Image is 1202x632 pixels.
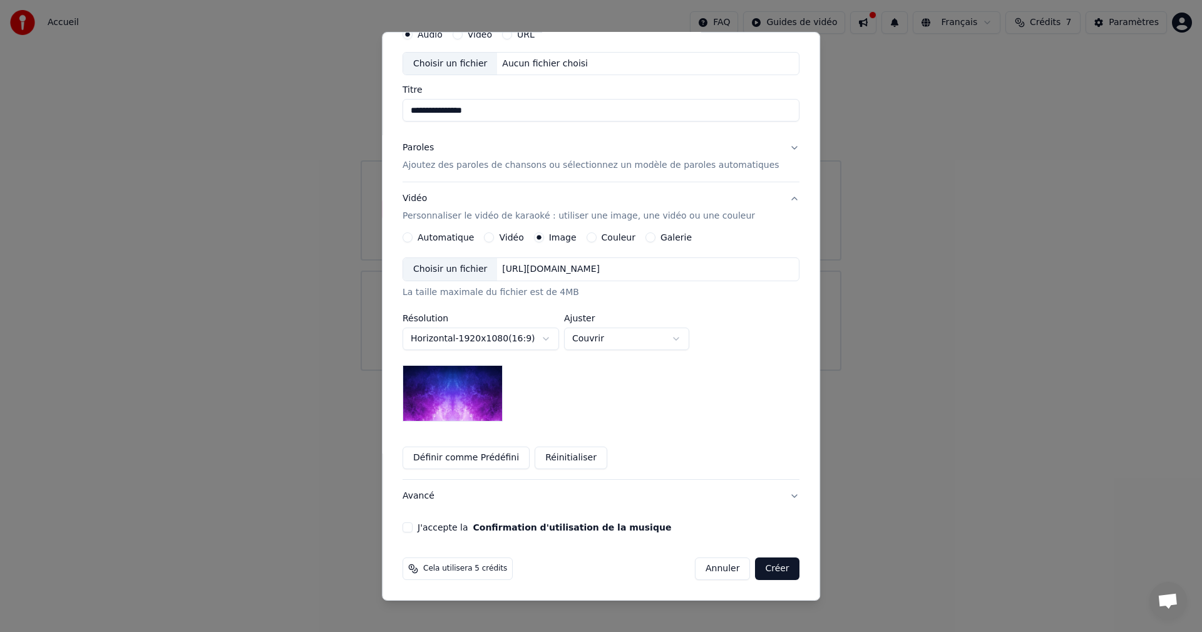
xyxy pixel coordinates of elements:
[403,142,434,154] div: Paroles
[517,29,535,38] label: URL
[403,447,530,469] button: Définir comme Prédéfini
[403,182,799,232] button: VidéoPersonnaliser le vidéo de karaoké : utiliser une image, une vidéo ou une couleur
[403,132,799,182] button: ParolesAjoutez des paroles de chansons ou sélectionnez un modèle de paroles automatiques
[473,523,672,532] button: J'accepte la
[418,233,474,242] label: Automatique
[403,192,755,222] div: Vidéo
[468,29,492,38] label: Vidéo
[498,57,593,70] div: Aucun fichier choisi
[756,557,799,580] button: Créer
[403,52,497,75] div: Choisir un fichier
[403,480,799,512] button: Avancé
[500,233,524,242] label: Vidéo
[695,557,750,580] button: Annuler
[498,263,605,276] div: [URL][DOMAIN_NAME]
[423,564,507,574] span: Cela utilisera 5 crédits
[660,233,692,242] label: Galerie
[549,233,577,242] label: Image
[403,258,497,281] div: Choisir un fichier
[403,286,799,299] div: La taille maximale du fichier est de 4MB
[418,523,671,532] label: J'accepte la
[403,232,799,479] div: VidéoPersonnaliser le vidéo de karaoké : utiliser une image, une vidéo ou une couleur
[418,29,443,38] label: Audio
[535,447,607,469] button: Réinitialiser
[403,210,755,222] p: Personnaliser le vidéo de karaoké : utiliser une image, une vidéo ou une couleur
[403,85,799,94] label: Titre
[602,233,635,242] label: Couleur
[564,314,689,323] label: Ajuster
[403,159,779,172] p: Ajoutez des paroles de chansons ou sélectionnez un modèle de paroles automatiques
[403,314,559,323] label: Résolution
